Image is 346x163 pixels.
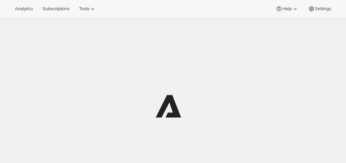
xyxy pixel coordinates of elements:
button: Help [272,4,302,14]
span: Tools [79,6,89,12]
button: Subscriptions [38,4,73,14]
button: Tools [75,4,100,14]
span: Analytics [15,6,33,12]
button: Settings [304,4,335,14]
span: Help [282,6,291,12]
span: Subscriptions [42,6,69,12]
span: Settings [315,6,331,12]
button: Analytics [11,4,37,14]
